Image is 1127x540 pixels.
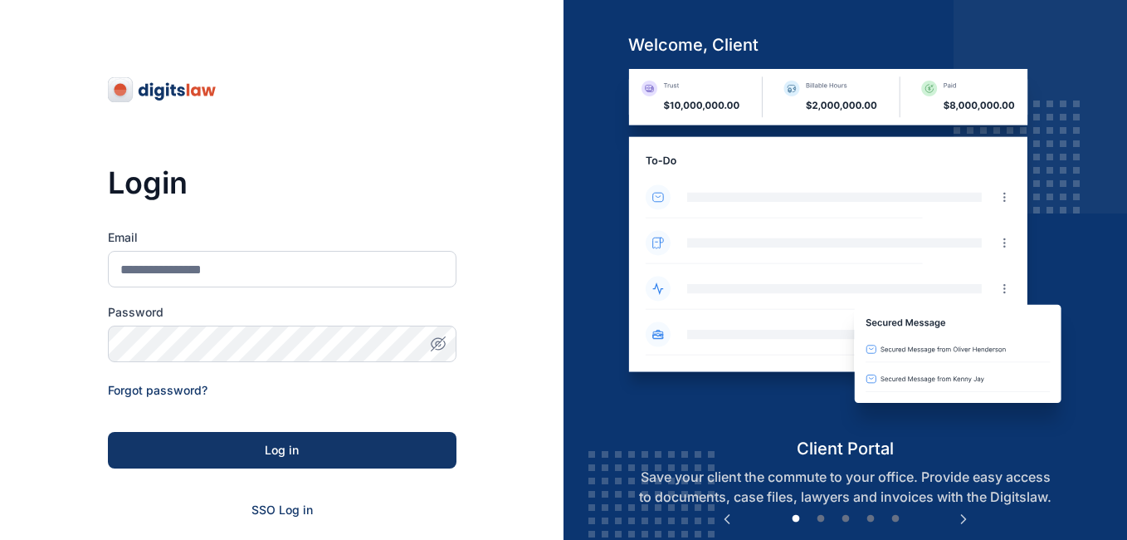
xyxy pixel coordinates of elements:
button: 3 [837,511,854,528]
button: Log in [108,432,456,469]
button: 5 [887,511,904,528]
div: Log in [134,442,430,459]
button: 2 [812,511,829,528]
p: Save your client the commute to your office. Provide easy access to documents, case files, lawyer... [615,467,1076,507]
h3: Login [108,166,456,199]
label: Email [108,229,456,246]
img: client-portal [615,69,1076,437]
h5: client portal [615,437,1076,460]
img: digitslaw-logo [108,76,217,103]
button: Previous [719,511,735,528]
h5: welcome, client [615,33,1076,56]
a: SSO Log in [251,503,313,517]
button: 1 [788,511,804,528]
a: Forgot password? [108,383,207,397]
button: Next [955,511,972,528]
button: 4 [862,511,879,528]
label: Password [108,304,456,321]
